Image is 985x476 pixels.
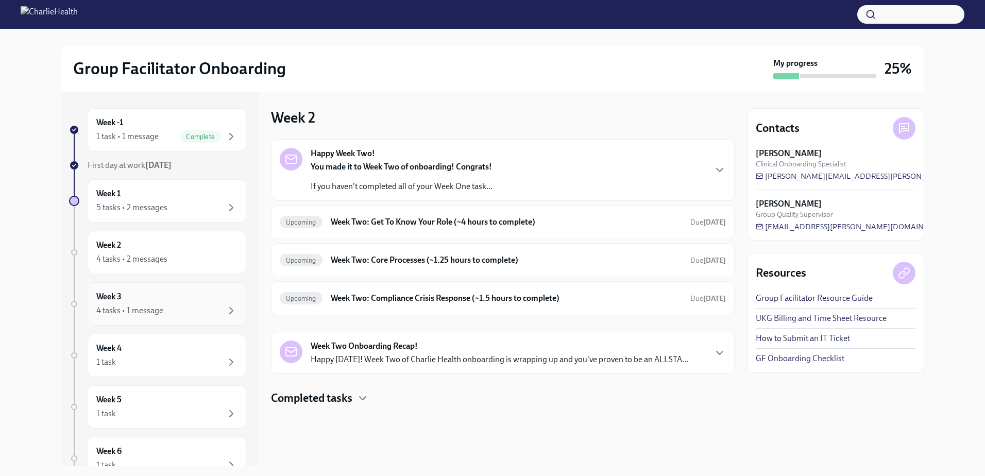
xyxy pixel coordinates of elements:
span: Upcoming [280,295,322,302]
img: CharlieHealth [21,6,78,23]
span: Upcoming [280,218,322,226]
a: Week 41 task [69,334,246,377]
a: First day at work[DATE] [69,160,246,171]
a: Week 15 tasks • 2 messages [69,179,246,223]
span: Due [690,294,726,303]
h6: Week 5 [96,394,122,405]
a: [EMAIL_ADDRESS][PERSON_NAME][DOMAIN_NAME] [756,222,953,232]
strong: [DATE] [703,218,726,227]
strong: [DATE] [703,294,726,303]
div: 1 task • 1 message [96,131,159,142]
strong: My progress [773,58,818,69]
h6: Week 2 [96,240,121,251]
a: GF Onboarding Checklist [756,353,844,364]
h2: Group Facilitator Onboarding [73,58,286,79]
h4: Completed tasks [271,390,352,406]
a: UpcomingWeek Two: Compliance Crisis Response (~1.5 hours to complete)Due[DATE] [280,290,726,307]
span: Complete [180,133,221,141]
span: September 1st, 2025 10:00 [690,217,726,227]
a: How to Submit an IT Ticket [756,333,850,344]
div: 4 tasks • 2 messages [96,253,167,265]
h6: Week 3 [96,291,122,302]
a: UpcomingWeek Two: Get To Know Your Role (~4 hours to complete)Due[DATE] [280,214,726,230]
p: If you haven't completed all of your Week One task... [311,181,492,192]
h6: Week 1 [96,188,121,199]
h3: Week 2 [271,108,315,127]
span: September 1st, 2025 10:00 [690,256,726,265]
span: First day at work [88,160,172,170]
h3: 25% [885,59,912,78]
a: Week 51 task [69,385,246,429]
div: 1 task [96,460,116,471]
div: 4 tasks • 1 message [96,305,163,316]
div: 1 task [96,356,116,368]
div: 1 task [96,408,116,419]
span: September 1st, 2025 10:00 [690,294,726,303]
strong: Happy Week Two! [311,148,375,159]
h6: Week Two: Compliance Crisis Response (~1.5 hours to complete) [331,293,682,304]
a: Week 24 tasks • 2 messages [69,231,246,274]
strong: [DATE] [145,160,172,170]
h6: Week -1 [96,117,123,128]
strong: [PERSON_NAME] [756,198,822,210]
h6: Week Two: Get To Know Your Role (~4 hours to complete) [331,216,682,228]
span: Clinical Onboarding Specialist [756,159,846,169]
h4: Resources [756,265,806,281]
h6: Week 4 [96,343,122,354]
h6: Week 6 [96,446,122,457]
a: Group Facilitator Resource Guide [756,293,873,304]
a: UKG Billing and Time Sheet Resource [756,313,887,324]
a: Week -11 task • 1 messageComplete [69,108,246,151]
span: Upcoming [280,257,322,264]
span: Due [690,256,726,265]
a: Week 34 tasks • 1 message [69,282,246,326]
h4: Contacts [756,121,800,136]
h6: Week Two: Core Processes (~1.25 hours to complete) [331,254,682,266]
a: UpcomingWeek Two: Core Processes (~1.25 hours to complete)Due[DATE] [280,252,726,268]
strong: [PERSON_NAME] [756,148,822,159]
div: 5 tasks • 2 messages [96,202,167,213]
span: Due [690,218,726,227]
strong: [DATE] [703,256,726,265]
strong: Week Two Onboarding Recap! [311,341,418,352]
span: Group Quality Supervisor [756,210,833,219]
div: Completed tasks [271,390,735,406]
strong: You made it to Week Two of onboarding! Congrats! [311,162,492,172]
p: Happy [DATE]! Week Two of Charlie Health onboarding is wrapping up and you've proven to be an ALL... [311,354,688,365]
